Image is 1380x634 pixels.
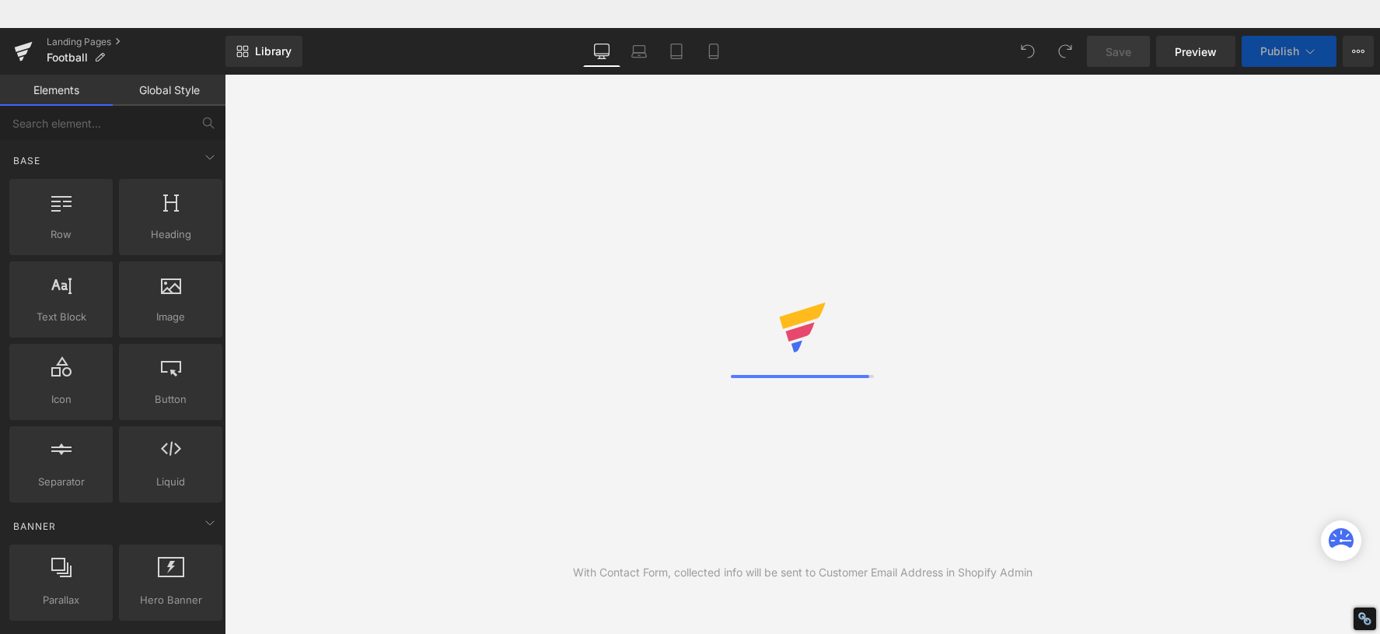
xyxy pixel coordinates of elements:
[12,519,58,534] span: Banner
[14,391,108,408] span: Icon
[47,51,88,64] span: Football
[124,474,218,490] span: Liquid
[1260,45,1299,58] span: Publish
[225,36,302,67] a: New Library
[583,36,620,67] a: Desktop
[124,226,218,243] span: Heading
[1343,36,1374,67] button: More
[1175,44,1217,60] span: Preview
[1156,36,1235,67] a: Preview
[14,226,108,243] span: Row
[1242,36,1336,67] button: Publish
[47,36,225,48] a: Landing Pages
[124,391,218,408] span: Button
[658,36,695,67] a: Tablet
[1050,36,1081,67] button: Redo
[124,592,218,608] span: Hero Banner
[124,309,218,325] span: Image
[113,75,225,106] a: Global Style
[1357,611,1372,626] div: Restore Info Box &#10;&#10;NoFollow Info:&#10; META-Robots NoFollow: &#09;true&#10; META-Robots N...
[1012,36,1043,67] button: Undo
[12,153,42,168] span: Base
[255,44,292,58] span: Library
[14,309,108,325] span: Text Block
[1106,44,1131,60] span: Save
[14,592,108,608] span: Parallax
[620,36,658,67] a: Laptop
[695,36,732,67] a: Mobile
[573,564,1032,581] div: With Contact Form, collected info will be sent to Customer Email Address in Shopify Admin
[14,474,108,490] span: Separator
